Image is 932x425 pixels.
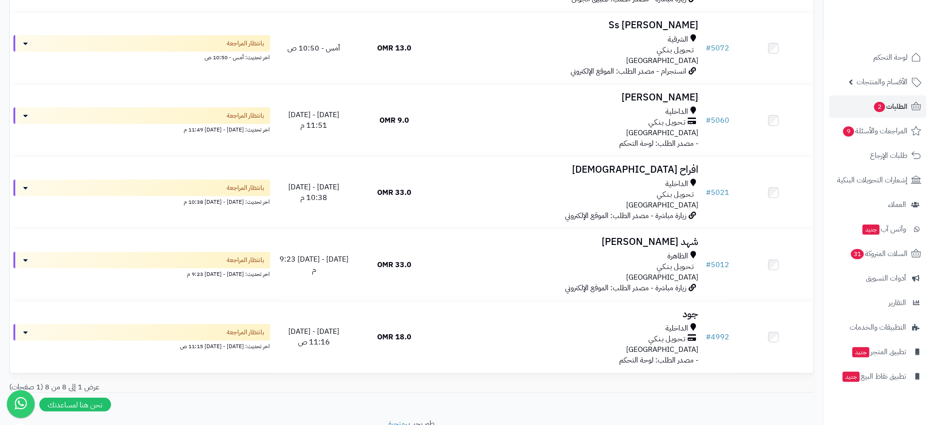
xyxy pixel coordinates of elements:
a: #5012 [706,259,729,270]
span: جديد [863,225,880,235]
span: [GEOGRAPHIC_DATA] [626,200,698,211]
a: الطلبات2 [829,95,926,118]
a: #5021 [706,187,729,198]
a: طلبات الإرجاع [829,144,926,167]
span: تطبيق نقاط البيع [842,370,906,383]
span: زيارة مباشرة - مصدر الطلب: الموقع الإلكتروني [565,210,686,221]
span: إشعارات التحويلات البنكية [837,174,907,187]
span: جديد [852,347,870,357]
a: لوحة التحكم [829,46,926,69]
div: اخر تحديث: [DATE] - [DATE] 11:49 م [13,124,270,134]
span: الظاهرة [667,251,688,262]
div: اخر تحديث: [DATE] - [DATE] 10:38 م [13,196,270,206]
span: # [706,259,711,270]
a: تطبيق نقاط البيعجديد [829,365,926,387]
span: تـحـويـل بـنـكـي [657,45,694,56]
span: بانتظار المراجعة [227,39,265,48]
span: تـحـويـل بـنـكـي [657,262,694,272]
span: 33.0 OMR [377,187,411,198]
span: 9.0 OMR [379,115,409,126]
span: بانتظار المراجعة [227,328,265,337]
a: تطبيق المتجرجديد [829,341,926,363]
span: الداخلية [665,179,688,189]
a: التقارير [829,292,926,314]
span: انستجرام - مصدر الطلب: الموقع الإلكتروني [571,66,686,77]
span: العملاء [888,198,906,211]
span: لوحة التحكم [873,51,907,64]
span: 13.0 OMR [377,43,411,54]
h3: جود [438,309,698,319]
span: 33.0 OMR [377,259,411,270]
span: الأقسام والمنتجات [857,75,907,88]
div: اخر تحديث: أمس - 10:50 ص [13,52,270,62]
span: # [706,43,711,54]
span: # [706,331,711,343]
a: العملاء [829,194,926,216]
a: #5072 [706,43,729,54]
span: [DATE] - [DATE] 11:16 ص [288,326,339,348]
a: التطبيقات والخدمات [829,316,926,338]
span: أمس - 10:50 ص [287,43,340,54]
span: تـحـويـل بـنـكـي [648,334,685,344]
div: اخر تحديث: [DATE] - [DATE] 9:23 م [13,269,270,278]
h3: افراح [DEMOGRAPHIC_DATA] [438,164,698,175]
span: بانتظار المراجعة [227,111,265,120]
a: إشعارات التحويلات البنكية [829,169,926,191]
span: زيارة مباشرة - مصدر الطلب: الموقع الإلكتروني [565,282,686,294]
a: #5060 [706,115,729,126]
span: [GEOGRAPHIC_DATA] [626,272,698,283]
span: التطبيقات والخدمات [850,321,906,334]
span: 2 [874,102,885,112]
span: 9 [843,126,854,137]
span: [DATE] - [DATE] 9:23 م [280,254,348,275]
span: المراجعات والأسئلة [842,125,907,137]
span: طلبات الإرجاع [870,149,907,162]
span: [DATE] - [DATE] 10:38 م [288,181,339,203]
span: الشرقية [668,34,688,45]
div: عرض 1 إلى 8 من 8 (1 صفحات) [2,382,412,393]
a: #4992 [706,331,729,343]
td: - مصدر الطلب: لوحة التحكم [435,85,702,156]
h3: [PERSON_NAME] Ss [438,20,698,31]
h3: شهد [PERSON_NAME] [438,237,698,247]
span: # [706,115,711,126]
img: logo-2.png [869,25,923,44]
span: بانتظار المراجعة [227,256,265,265]
span: السلات المتروكة [850,247,907,260]
span: تـحـويـل بـنـكـي [648,117,685,128]
h3: [PERSON_NAME] [438,92,698,103]
td: - مصدر الطلب: لوحة التحكم [435,301,702,373]
span: وآتس آب [862,223,906,236]
span: بانتظار المراجعة [227,183,265,193]
span: تـحـويـل بـنـكـي [657,189,694,200]
span: [GEOGRAPHIC_DATA] [626,344,698,355]
span: 31 [851,249,864,259]
span: تطبيق المتجر [851,345,906,358]
a: وآتس آبجديد [829,218,926,240]
a: المراجعات والأسئلة9 [829,120,926,142]
span: أدوات التسويق [866,272,906,285]
span: [DATE] - [DATE] 11:51 م [288,109,339,131]
span: التقارير [889,296,906,309]
span: الطلبات [873,100,907,113]
span: الداخلية [665,323,688,334]
span: الداخلية [665,106,688,117]
span: جديد [843,372,860,382]
span: # [706,187,711,198]
span: [GEOGRAPHIC_DATA] [626,127,698,138]
a: السلات المتروكة31 [829,243,926,265]
span: 18.0 OMR [377,331,411,343]
span: [GEOGRAPHIC_DATA] [626,55,698,66]
a: أدوات التسويق [829,267,926,289]
div: اخر تحديث: [DATE] - [DATE] 11:15 ص [13,341,270,350]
